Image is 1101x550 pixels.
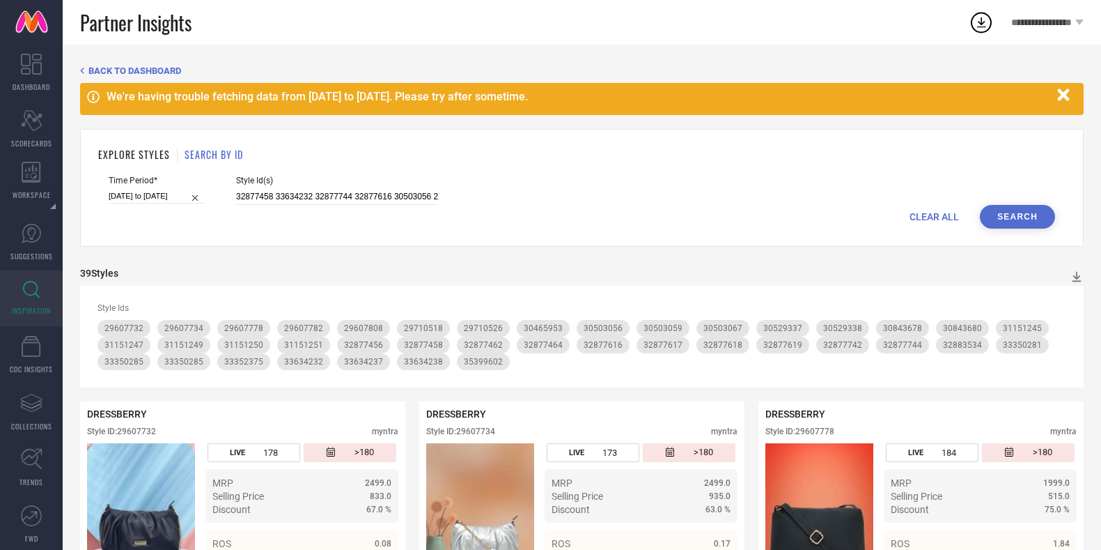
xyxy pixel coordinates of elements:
span: 29607778 [224,323,263,333]
span: 32877464 [524,340,563,350]
span: 32877744 [883,340,922,350]
span: 32877742 [823,340,862,350]
span: 833.0 [370,491,391,501]
div: Number of days the style has been live on the platform [886,443,978,462]
span: 33634237 [344,357,383,367]
span: 30529337 [763,323,802,333]
h1: SEARCH BY ID [185,147,243,162]
span: 33350281 [1003,340,1042,350]
div: myntra [372,427,398,436]
span: ROS [891,538,909,549]
span: 184 [942,448,956,458]
span: Discount [212,504,251,515]
span: 32877458 [404,340,443,350]
span: 32883534 [943,340,982,350]
div: Style ID: 29607734 [426,427,495,436]
div: Number of days since the style was first listed on the platform [982,443,1075,462]
span: 31151249 [164,340,203,350]
span: DRESSBERRY [765,408,825,420]
span: LIVE [908,448,923,457]
div: We're having trouble fetching data from [DATE] to [DATE]. Please try after sometime. [107,90,1050,103]
span: DRESSBERRY [426,408,486,420]
div: 39 Styles [80,268,118,279]
span: MRP [552,478,572,489]
span: 2499.0 [365,478,391,488]
div: myntra [711,427,737,436]
span: 33350285 [164,357,203,367]
span: BACK TO DASHBOARD [88,66,181,76]
span: 1999.0 [1043,478,1070,488]
span: Selling Price [212,491,264,502]
span: 31151251 [284,340,323,350]
span: 63.0 % [705,505,731,514]
span: 29607808 [344,323,383,333]
input: Enter comma separated style ids e.g. 12345, 67890 [236,189,438,205]
span: 178 [263,448,278,458]
span: 32877617 [643,340,682,350]
div: Number of days the style has been live on the platform [208,443,300,462]
div: myntra [1050,427,1077,436]
span: 935.0 [709,491,731,501]
span: 30843678 [883,323,922,333]
span: 33634232 [284,357,323,367]
span: 31151250 [224,340,263,350]
span: DASHBOARD [13,82,50,92]
span: 30529338 [823,323,862,333]
span: 31151245 [1003,323,1042,333]
span: 30465953 [524,323,563,333]
span: Time Period* [109,176,205,185]
span: 173 [602,448,617,458]
span: 31151247 [104,340,143,350]
span: 32877616 [584,340,623,350]
span: 1.84 [1053,539,1070,549]
span: 30503056 [584,323,623,333]
span: COLLECTIONS [11,421,52,431]
span: TRENDS [19,477,43,487]
div: Style ID: 29607732 [87,427,156,436]
span: 2499.0 [704,478,731,488]
span: 75.0 % [1045,505,1070,514]
span: >180 [1033,447,1052,459]
input: Select time period [109,189,205,204]
span: SCORECARDS [11,138,52,148]
div: Style ID: 29607778 [765,427,834,436]
span: 0.17 [714,539,731,549]
div: Number of days the style has been live on the platform [547,443,639,462]
span: 29607732 [104,323,143,333]
span: 33350285 [104,357,143,367]
div: Back TO Dashboard [80,66,1084,76]
span: 29710518 [404,323,443,333]
span: 30503059 [643,323,682,333]
h1: EXPLORE STYLES [98,147,170,162]
span: 32877462 [464,340,503,350]
span: ROS [212,538,231,549]
span: CLEAR ALL [909,211,959,222]
span: Selling Price [552,491,603,502]
span: 32877618 [703,340,742,350]
span: ROS [552,538,570,549]
span: Style Id(s) [236,176,438,185]
span: >180 [354,447,374,459]
span: MRP [212,478,233,489]
span: Partner Insights [80,8,192,37]
span: LIVE [230,448,245,457]
span: 0.08 [375,539,391,549]
span: SUGGESTIONS [10,251,53,261]
span: 67.0 % [366,505,391,514]
span: WORKSPACE [13,190,51,200]
span: 32877456 [344,340,383,350]
span: LIVE [569,448,584,457]
span: 515.0 [1048,491,1070,501]
span: 29607734 [164,323,203,333]
div: Number of days since the style was first listed on the platform [643,443,735,462]
span: CDC INSIGHTS [10,364,53,374]
span: 29607782 [284,323,323,333]
span: >180 [694,447,713,459]
div: Number of days since the style was first listed on the platform [304,443,396,462]
span: 32877619 [763,340,802,350]
span: DRESSBERRY [87,408,147,420]
span: 30843680 [943,323,982,333]
button: Search [980,205,1055,229]
span: MRP [891,478,912,489]
span: 33634238 [404,357,443,367]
